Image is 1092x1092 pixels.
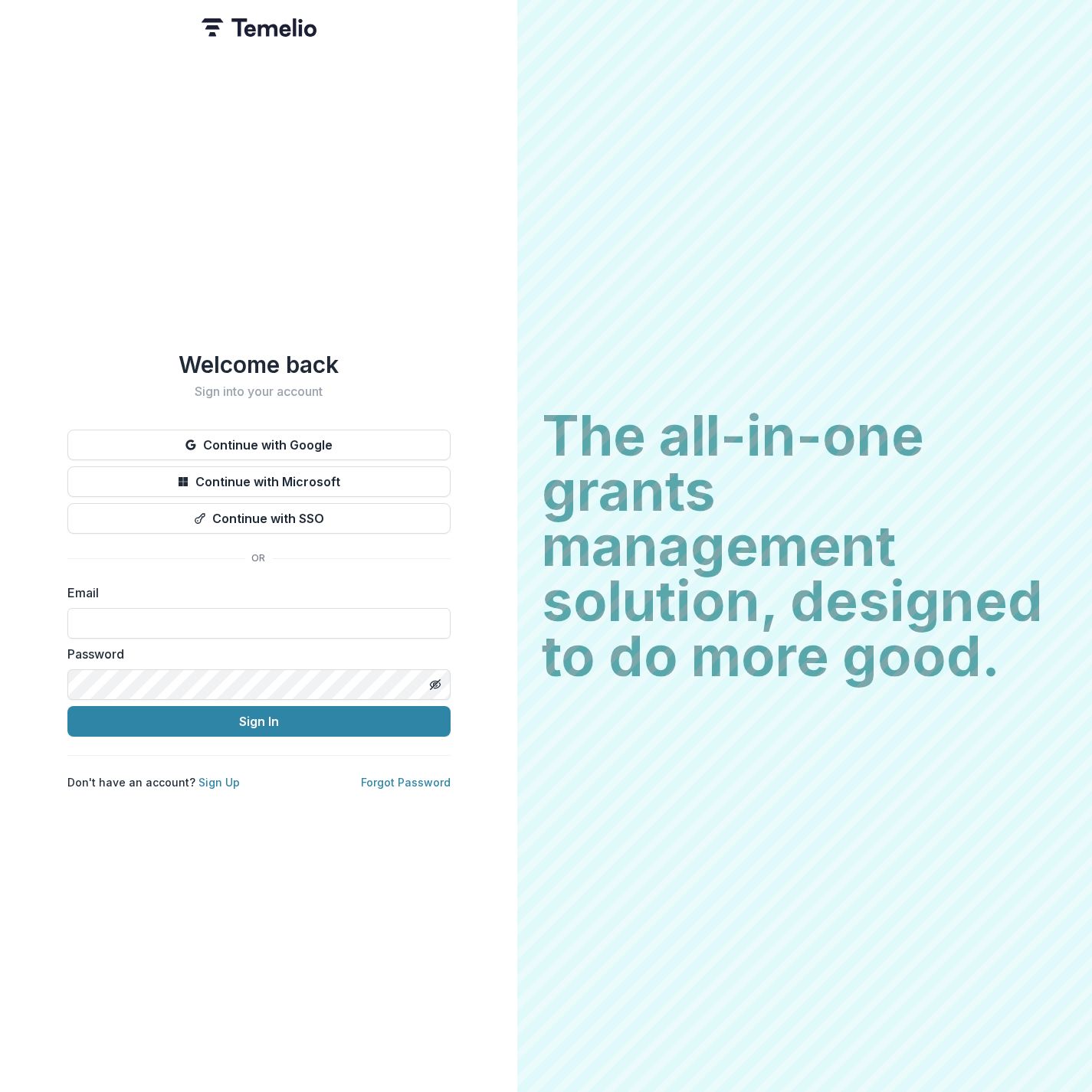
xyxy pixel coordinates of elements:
[361,776,451,789] a: Forgot Password
[67,584,441,602] label: Email
[67,384,451,399] h2: Sign into your account
[67,774,240,790] p: Don't have an account?
[67,503,451,534] button: Continue with SSO
[67,466,451,497] button: Continue with Microsoft
[423,672,448,697] button: Toggle password visibility
[67,351,451,378] h1: Welcome back
[67,430,451,460] button: Continue with Google
[202,18,316,37] img: Temelio
[67,706,451,737] button: Sign In
[198,776,240,789] a: Sign Up
[67,645,441,663] label: Password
